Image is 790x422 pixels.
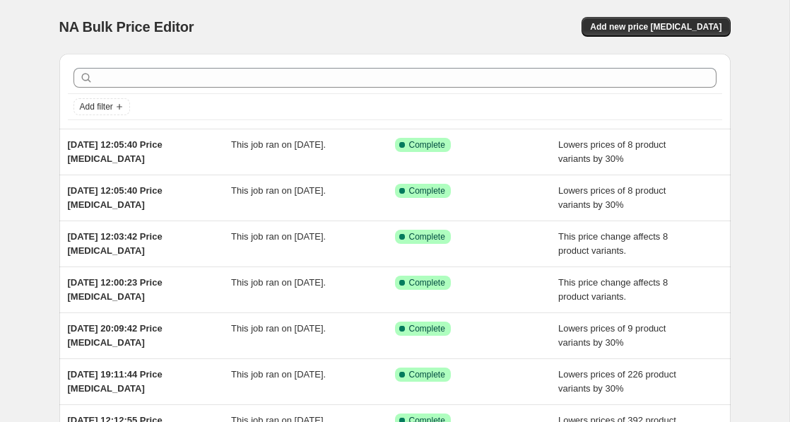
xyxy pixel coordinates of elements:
[68,231,163,256] span: [DATE] 12:03:42 Price [MEDICAL_DATA]
[590,21,721,33] span: Add new price [MEDICAL_DATA]
[68,139,163,164] span: [DATE] 12:05:40 Price [MEDICAL_DATA]
[558,277,668,302] span: This price change affects 8 product variants.
[68,185,163,210] span: [DATE] 12:05:40 Price [MEDICAL_DATA]
[558,185,666,210] span: Lowers prices of 8 product variants by 30%
[68,369,163,394] span: [DATE] 19:11:44 Price [MEDICAL_DATA]
[409,185,445,197] span: Complete
[558,139,666,164] span: Lowers prices of 8 product variants by 30%
[409,231,445,242] span: Complete
[73,98,130,115] button: Add filter
[68,277,163,302] span: [DATE] 12:00:23 Price [MEDICAL_DATA]
[231,323,326,334] span: This job ran on [DATE].
[68,323,163,348] span: [DATE] 20:09:42 Price [MEDICAL_DATA]
[409,369,445,380] span: Complete
[409,323,445,334] span: Complete
[80,101,113,112] span: Add filter
[409,139,445,151] span: Complete
[558,369,676,394] span: Lowers prices of 226 product variants by 30%
[231,277,326,288] span: This job ran on [DATE].
[409,277,445,288] span: Complete
[558,231,668,256] span: This price change affects 8 product variants.
[582,17,730,37] button: Add new price [MEDICAL_DATA]
[231,185,326,196] span: This job ran on [DATE].
[231,231,326,242] span: This job ran on [DATE].
[59,19,194,35] span: NA Bulk Price Editor
[231,139,326,150] span: This job ran on [DATE].
[558,323,666,348] span: Lowers prices of 9 product variants by 30%
[231,369,326,380] span: This job ran on [DATE].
